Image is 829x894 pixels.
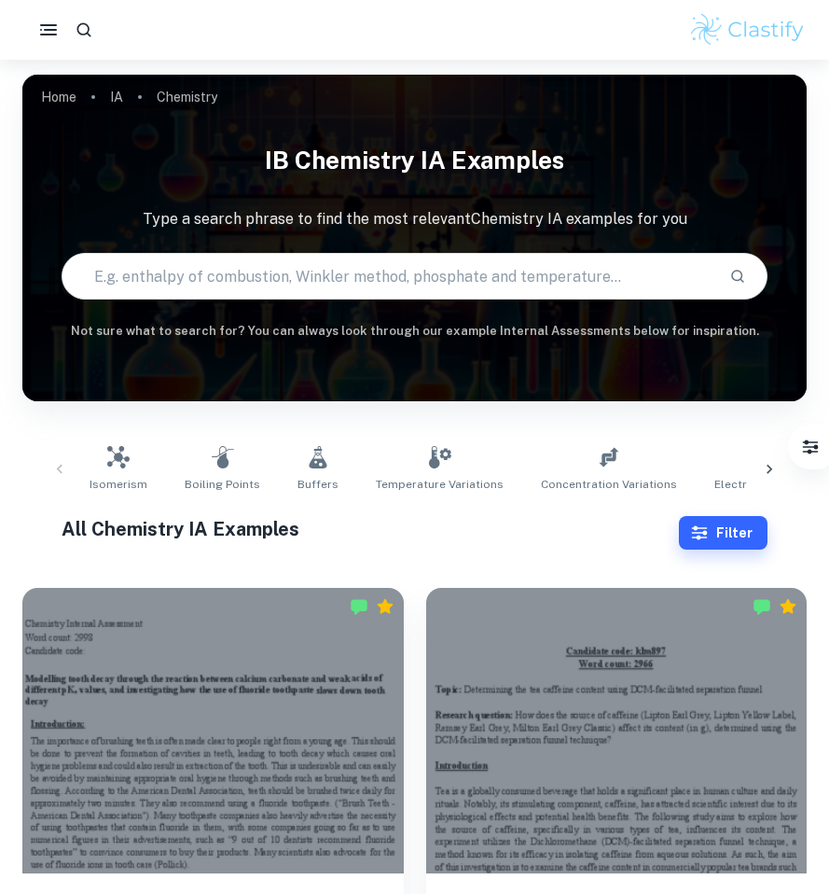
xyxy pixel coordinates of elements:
span: Buffers [297,476,339,493]
span: Boiling Points [185,476,260,493]
h1: IB Chemistry IA examples [22,134,807,186]
img: Clastify logo [688,11,807,49]
span: Isomerism [90,476,147,493]
p: Chemistry [157,87,217,107]
img: Marked [753,597,771,616]
h6: Not sure what to search for? You can always look through our example Internal Assessments below f... [22,322,807,341]
a: IA [110,84,123,110]
button: Filter [792,428,829,466]
img: Marked [350,597,368,616]
button: Search [722,260,753,292]
input: E.g. enthalpy of combustion, Winkler method, phosphate and temperature... [62,250,714,302]
button: Filter [679,516,767,550]
span: Concentration Variations [541,476,677,493]
div: Premium [376,597,394,616]
h1: All Chemistry IA Examples [62,515,679,543]
p: Type a search phrase to find the most relevant Chemistry IA examples for you [22,208,807,230]
span: Electrochemistry [714,476,808,493]
a: Home [41,84,76,110]
div: Premium [779,597,797,616]
span: Temperature Variations [376,476,504,493]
